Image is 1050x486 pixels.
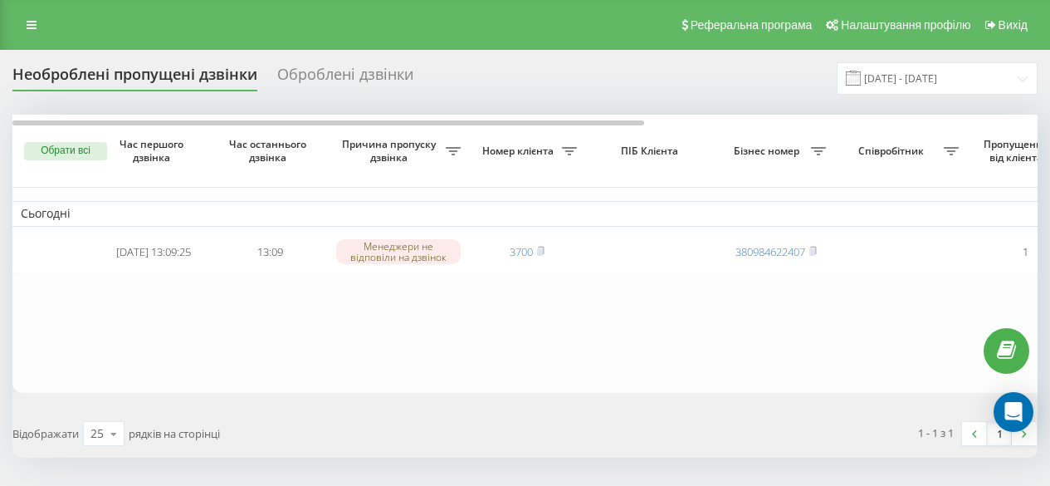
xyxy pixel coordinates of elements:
a: 3700 [510,244,533,259]
span: Реферальна програма [691,18,813,32]
a: 380984622407 [735,244,805,259]
span: ПІБ Клієнта [599,145,704,158]
span: Час останнього дзвінка [225,138,315,164]
span: Причина пропуску дзвінка [336,138,446,164]
div: Оброблені дзвінки [277,66,413,91]
span: Час першого дзвінка [109,138,198,164]
span: Співробітник [842,145,944,158]
span: рядків на сторінці [129,426,220,441]
button: Обрати всі [24,142,107,160]
span: Вихід [999,18,1028,32]
div: 25 [90,425,104,442]
div: 1 - 1 з 1 [918,425,954,441]
a: 1 [987,422,1012,445]
div: Менеджери не відповіли на дзвінок [336,239,461,264]
div: Необроблені пропущені дзвінки [12,66,257,91]
td: [DATE] 13:09:25 [95,230,212,274]
span: Налаштування профілю [841,18,970,32]
span: Відображати [12,426,79,441]
td: 13:09 [212,230,328,274]
span: Бізнес номер [726,145,811,158]
div: Open Intercom Messenger [994,392,1033,432]
span: Номер клієнта [477,145,562,158]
